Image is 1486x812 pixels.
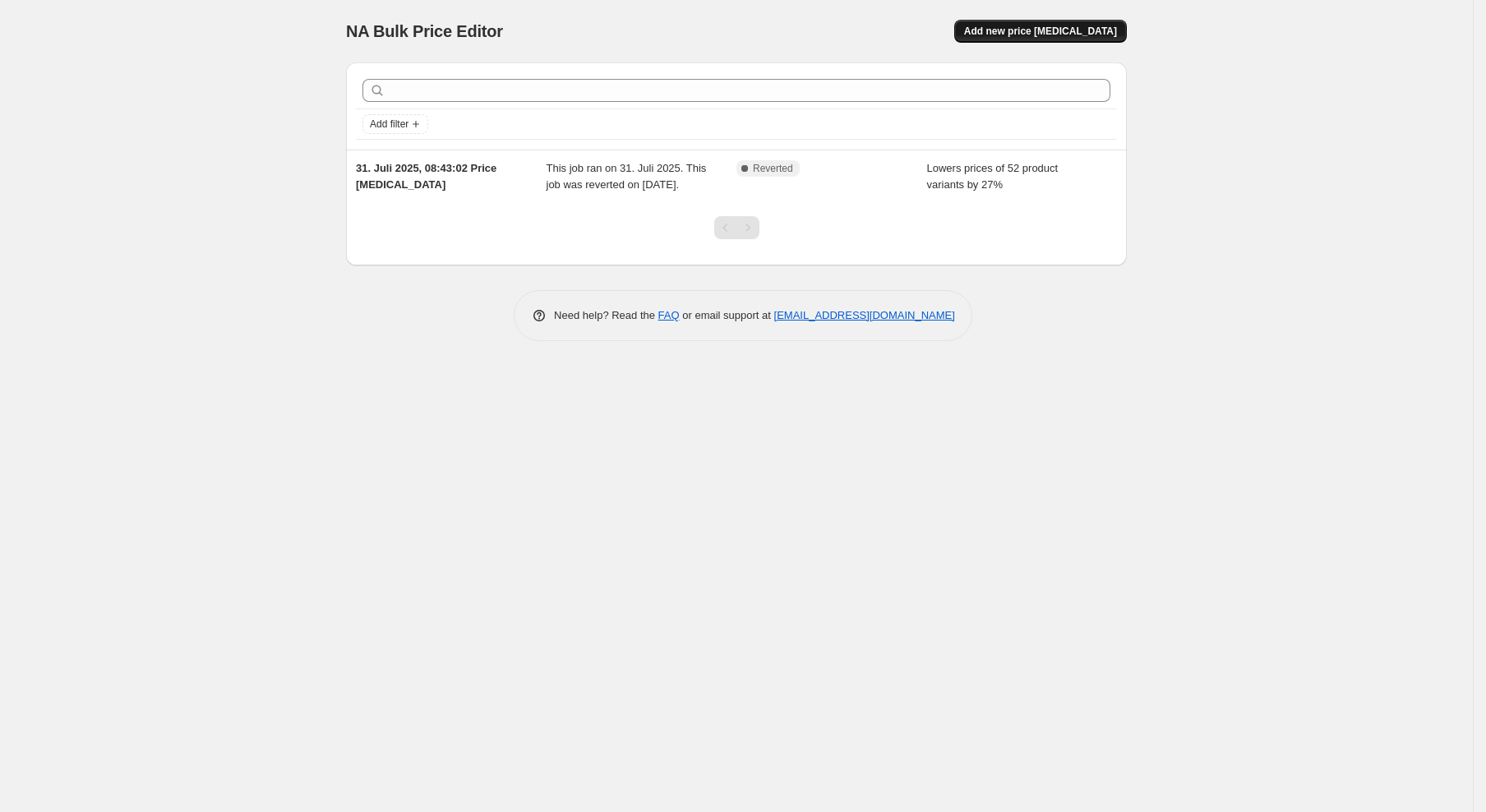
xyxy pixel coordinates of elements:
button: Add new price [MEDICAL_DATA] [954,20,1127,43]
span: NA Bulk Price Editor [346,22,503,40]
span: Add filter [370,118,408,131]
span: 31. Juli 2025, 08:43:02 Price [MEDICAL_DATA] [356,162,496,191]
span: Reverted [753,162,793,175]
span: Need help? Read the [554,309,658,321]
span: This job ran on 31. Juli 2025. This job was reverted on [DATE]. [547,162,707,191]
span: Add new price [MEDICAL_DATA] [964,25,1117,38]
span: or email support at [680,309,774,321]
button: Add filter [362,114,428,134]
a: [EMAIL_ADDRESS][DOMAIN_NAME] [774,309,955,321]
a: FAQ [658,309,680,321]
nav: Pagination [714,216,759,239]
span: Lowers prices of 52 product variants by 27% [927,162,1059,191]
